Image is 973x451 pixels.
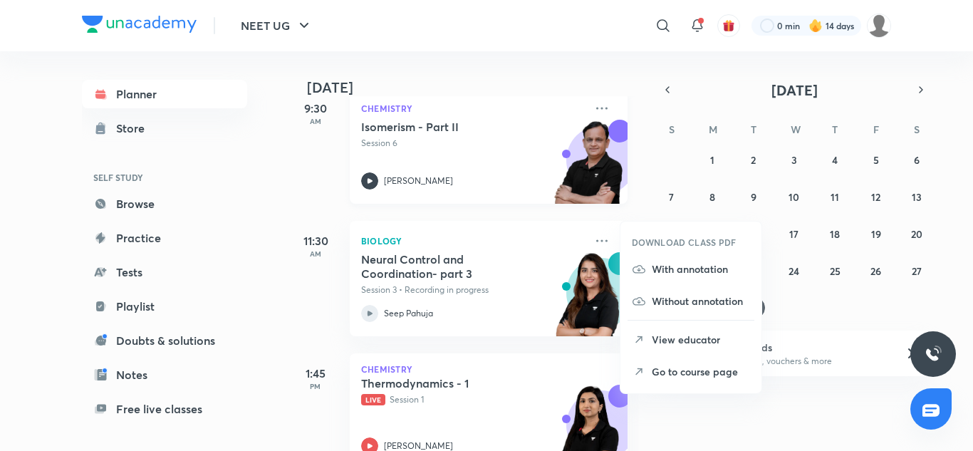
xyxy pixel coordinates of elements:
[712,355,888,368] p: Win a laptop, vouchers & more
[82,292,247,321] a: Playlist
[287,365,344,382] h5: 1:45
[82,395,247,423] a: Free live classes
[632,236,737,249] h6: DOWNLOAD CLASS PDF
[82,114,247,142] a: Store
[912,190,922,204] abbr: September 13, 2025
[751,190,756,204] abbr: September 9, 2025
[865,259,888,282] button: September 26, 2025
[771,81,818,100] span: [DATE]
[669,123,675,136] abbr: Sunday
[701,185,724,208] button: September 8, 2025
[287,232,344,249] h5: 11:30
[709,190,715,204] abbr: September 8, 2025
[823,222,846,245] button: September 18, 2025
[823,185,846,208] button: September 11, 2025
[905,148,928,171] button: September 6, 2025
[652,294,750,309] p: Without annotation
[669,190,674,204] abbr: September 7, 2025
[751,123,756,136] abbr: Tuesday
[361,137,585,150] p: Session 6
[925,346,942,363] img: ttu
[82,16,197,36] a: Company Logo
[831,190,839,204] abbr: September 11, 2025
[717,14,740,37] button: avatar
[823,148,846,171] button: September 4, 2025
[873,153,879,167] abbr: September 5, 2025
[914,153,920,167] abbr: September 6, 2025
[287,117,344,125] p: AM
[783,222,806,245] button: September 17, 2025
[870,264,881,278] abbr: September 26, 2025
[865,148,888,171] button: September 5, 2025
[783,185,806,208] button: September 10, 2025
[789,264,799,278] abbr: September 24, 2025
[361,284,585,296] p: Session 3 • Recording in progress
[361,393,585,406] p: Session 1
[82,165,247,190] h6: SELF STUDY
[791,123,801,136] abbr: Wednesday
[82,224,247,252] a: Practice
[791,153,797,167] abbr: September 3, 2025
[905,259,928,282] button: September 27, 2025
[549,120,628,218] img: unacademy
[232,11,321,40] button: NEET UG
[830,264,841,278] abbr: September 25, 2025
[789,227,798,241] abbr: September 17, 2025
[830,227,840,241] abbr: September 18, 2025
[808,19,823,33] img: streak
[867,14,891,38] img: Saniya Mustafa
[116,120,153,137] div: Store
[873,123,879,136] abbr: Friday
[361,394,385,405] span: Live
[307,79,642,96] h4: [DATE]
[82,16,197,33] img: Company Logo
[783,259,806,282] button: September 24, 2025
[871,190,880,204] abbr: September 12, 2025
[549,252,628,351] img: unacademy
[911,227,922,241] abbr: September 20, 2025
[905,185,928,208] button: September 13, 2025
[865,222,888,245] button: September 19, 2025
[701,148,724,171] button: September 1, 2025
[361,365,616,373] p: Chemistry
[287,100,344,117] h5: 9:30
[384,175,453,187] p: [PERSON_NAME]
[82,190,247,218] a: Browse
[914,123,920,136] abbr: Saturday
[82,326,247,355] a: Doubts & solutions
[865,185,888,208] button: September 12, 2025
[789,190,799,204] abbr: September 10, 2025
[660,185,683,208] button: September 7, 2025
[287,249,344,258] p: AM
[823,259,846,282] button: September 25, 2025
[652,364,750,379] p: Go to course page
[384,307,433,320] p: Seep Pahuja
[361,100,585,117] p: Chemistry
[361,376,538,390] h5: Thermodynamics - 1
[871,227,881,241] abbr: September 19, 2025
[361,232,585,249] p: Biology
[712,340,888,355] h6: Refer friends
[751,153,756,167] abbr: September 2, 2025
[709,123,717,136] abbr: Monday
[912,264,922,278] abbr: September 27, 2025
[82,258,247,286] a: Tests
[783,148,806,171] button: September 3, 2025
[905,222,928,245] button: September 20, 2025
[652,332,750,347] p: View educator
[742,148,765,171] button: September 2, 2025
[361,252,538,281] h5: Neural Control and Coordination- part 3
[82,361,247,389] a: Notes
[652,261,750,276] p: With annotation
[82,80,247,108] a: Planner
[361,120,538,134] h5: Isomerism - Part II
[832,123,838,136] abbr: Thursday
[832,153,838,167] abbr: September 4, 2025
[287,382,344,390] p: PM
[722,19,735,32] img: avatar
[710,153,714,167] abbr: September 1, 2025
[677,80,911,100] button: [DATE]
[742,185,765,208] button: September 9, 2025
